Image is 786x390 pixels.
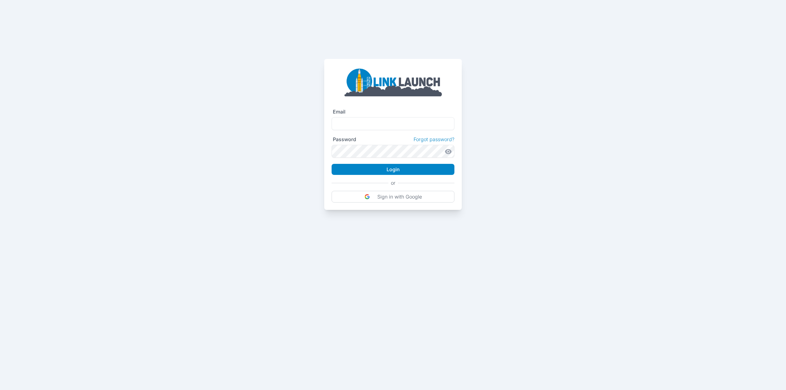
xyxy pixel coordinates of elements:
label: Email [333,109,345,115]
img: DIz4rYaBO0VM93JpwbwaJtqNfEsbwZFgEL50VtgcJLBV6wK9aKtfd+cEkvuBfcC37k9h8VGR+csPdltgAAAABJRU5ErkJggg== [364,194,370,199]
button: Login [332,164,454,175]
img: linklaunch_big.2e5cdd30.png [344,66,442,96]
button: Sign in with Google [332,191,454,203]
label: Password [333,136,356,142]
p: Sign in with Google [377,194,422,200]
p: or [391,180,395,186]
a: Forgot password? [414,136,454,142]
